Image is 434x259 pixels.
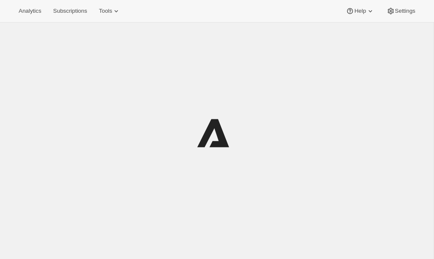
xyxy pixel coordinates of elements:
span: Help [354,8,366,14]
span: Subscriptions [53,8,87,14]
button: Tools [94,5,126,17]
span: Tools [99,8,112,14]
button: Help [341,5,379,17]
span: Analytics [19,8,41,14]
span: Settings [395,8,415,14]
button: Analytics [14,5,46,17]
button: Settings [381,5,420,17]
button: Subscriptions [48,5,92,17]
